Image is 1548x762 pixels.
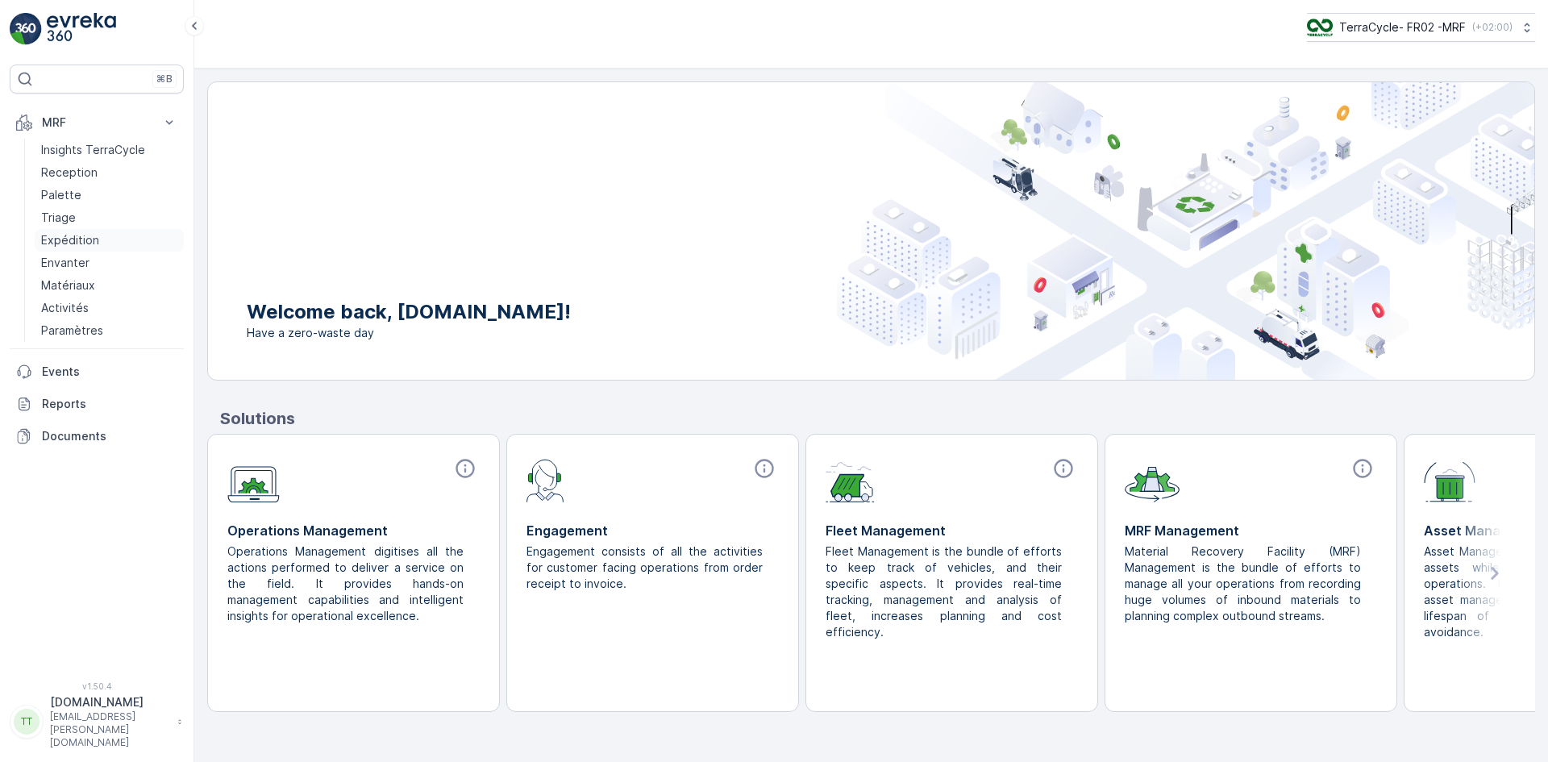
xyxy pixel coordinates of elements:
[10,420,184,452] a: Documents
[50,710,169,749] p: [EMAIL_ADDRESS][PERSON_NAME][DOMAIN_NAME]
[35,229,184,252] a: Expédition
[35,206,184,229] a: Triage
[826,457,875,502] img: module-icon
[10,356,184,388] a: Events
[10,681,184,691] span: v 1.50.4
[1125,521,1377,540] p: MRF Management
[41,210,76,226] p: Triage
[41,142,145,158] p: Insights TerraCycle
[35,274,184,297] a: Matériaux
[1339,19,1466,35] p: TerraCycle- FR02 -MRF
[1125,457,1180,502] img: module-icon
[35,161,184,184] a: Reception
[42,396,177,412] p: Reports
[837,82,1534,380] img: city illustration
[14,709,40,735] div: TT
[1472,21,1513,34] p: ( +02:00 )
[10,694,184,749] button: TT[DOMAIN_NAME][EMAIL_ADDRESS][PERSON_NAME][DOMAIN_NAME]
[41,323,103,339] p: Paramètres
[41,232,99,248] p: Expédition
[10,106,184,139] button: MRF
[41,300,89,316] p: Activités
[41,255,89,271] p: Envanter
[227,543,467,624] p: Operations Management digitises all the actions performed to deliver a service on the field. It p...
[41,187,81,203] p: Palette
[220,406,1535,431] p: Solutions
[35,297,184,319] a: Activités
[10,388,184,420] a: Reports
[826,543,1065,640] p: Fleet Management is the bundle of efforts to keep track of vehicles, and their specific aspects. ...
[247,299,571,325] p: Welcome back, [DOMAIN_NAME]!
[526,457,564,502] img: module-icon
[35,252,184,274] a: Envanter
[41,277,95,294] p: Matériaux
[42,115,152,131] p: MRF
[42,428,177,444] p: Documents
[10,13,42,45] img: logo
[526,521,779,540] p: Engagement
[47,13,116,45] img: logo_light-DOdMpM7g.png
[35,139,184,161] a: Insights TerraCycle
[826,521,1078,540] p: Fleet Management
[156,73,173,85] p: ⌘B
[1125,543,1364,624] p: Material Recovery Facility (MRF) Management is the bundle of efforts to manage all your operation...
[35,184,184,206] a: Palette
[50,694,169,710] p: [DOMAIN_NAME]
[1307,19,1333,36] img: terracycle.png
[227,521,480,540] p: Operations Management
[41,164,98,181] p: Reception
[1424,457,1475,502] img: module-icon
[35,319,184,342] a: Paramètres
[42,364,177,380] p: Events
[526,543,766,592] p: Engagement consists of all the activities for customer facing operations from order receipt to in...
[227,457,280,503] img: module-icon
[247,325,571,341] span: Have a zero-waste day
[1307,13,1535,42] button: TerraCycle- FR02 -MRF(+02:00)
